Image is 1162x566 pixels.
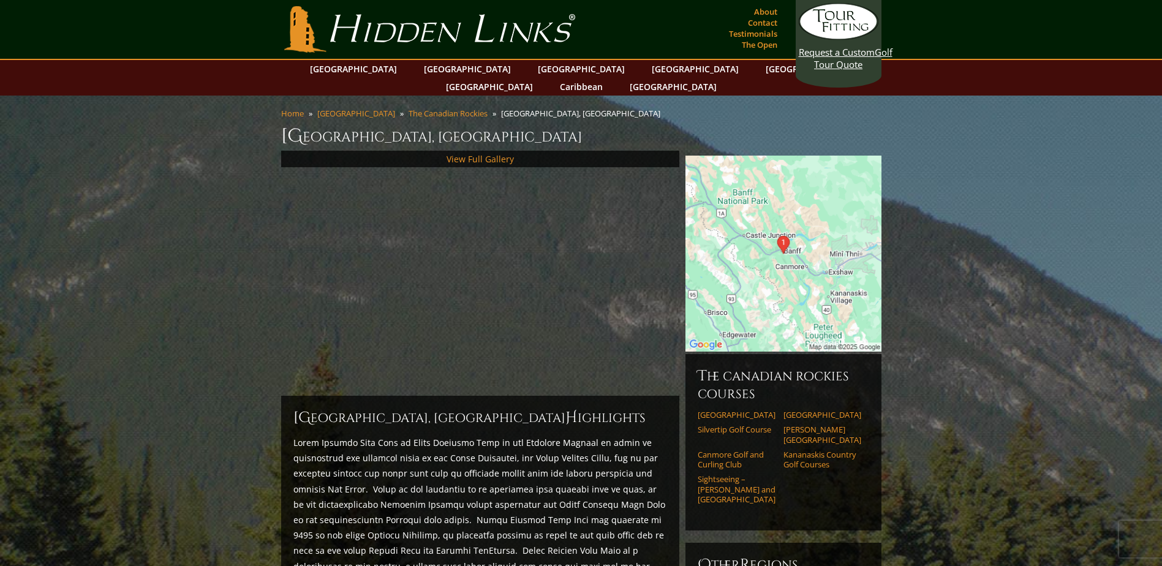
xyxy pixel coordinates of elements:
[685,156,881,352] img: Google Map of 405 Spray Ave, Banff, AB T1L 1J4, Canada
[783,450,861,470] a: Kananaskis Country Golf Courses
[281,108,304,119] a: Home
[698,474,775,504] a: Sightseeing – [PERSON_NAME] and [GEOGRAPHIC_DATA]
[418,60,517,78] a: [GEOGRAPHIC_DATA]
[751,3,780,20] a: About
[447,153,514,165] a: View Full Gallery
[799,3,878,70] a: Request a CustomGolf Tour Quote
[409,108,488,119] a: The Canadian Rockies
[698,366,869,402] h6: The Canadian Rockies Courses
[532,60,631,78] a: [GEOGRAPHIC_DATA]
[783,424,861,445] a: [PERSON_NAME][GEOGRAPHIC_DATA]
[783,410,861,420] a: [GEOGRAPHIC_DATA]
[554,78,609,96] a: Caribbean
[281,124,881,148] h1: [GEOGRAPHIC_DATA], [GEOGRAPHIC_DATA]
[440,78,539,96] a: [GEOGRAPHIC_DATA]
[799,46,875,58] span: Request a Custom
[304,60,403,78] a: [GEOGRAPHIC_DATA]
[739,36,780,53] a: The Open
[646,60,745,78] a: [GEOGRAPHIC_DATA]
[698,410,775,420] a: [GEOGRAPHIC_DATA]
[317,108,395,119] a: [GEOGRAPHIC_DATA]
[501,108,665,119] li: [GEOGRAPHIC_DATA], [GEOGRAPHIC_DATA]
[698,450,775,470] a: Canmore Golf and Curling Club
[760,60,859,78] a: [GEOGRAPHIC_DATA]
[726,25,780,42] a: Testimonials
[745,14,780,31] a: Contact
[565,408,578,428] span: H
[698,424,775,434] a: Silvertip Golf Course
[293,408,667,428] h2: [GEOGRAPHIC_DATA], [GEOGRAPHIC_DATA] ighlights
[624,78,723,96] a: [GEOGRAPHIC_DATA]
